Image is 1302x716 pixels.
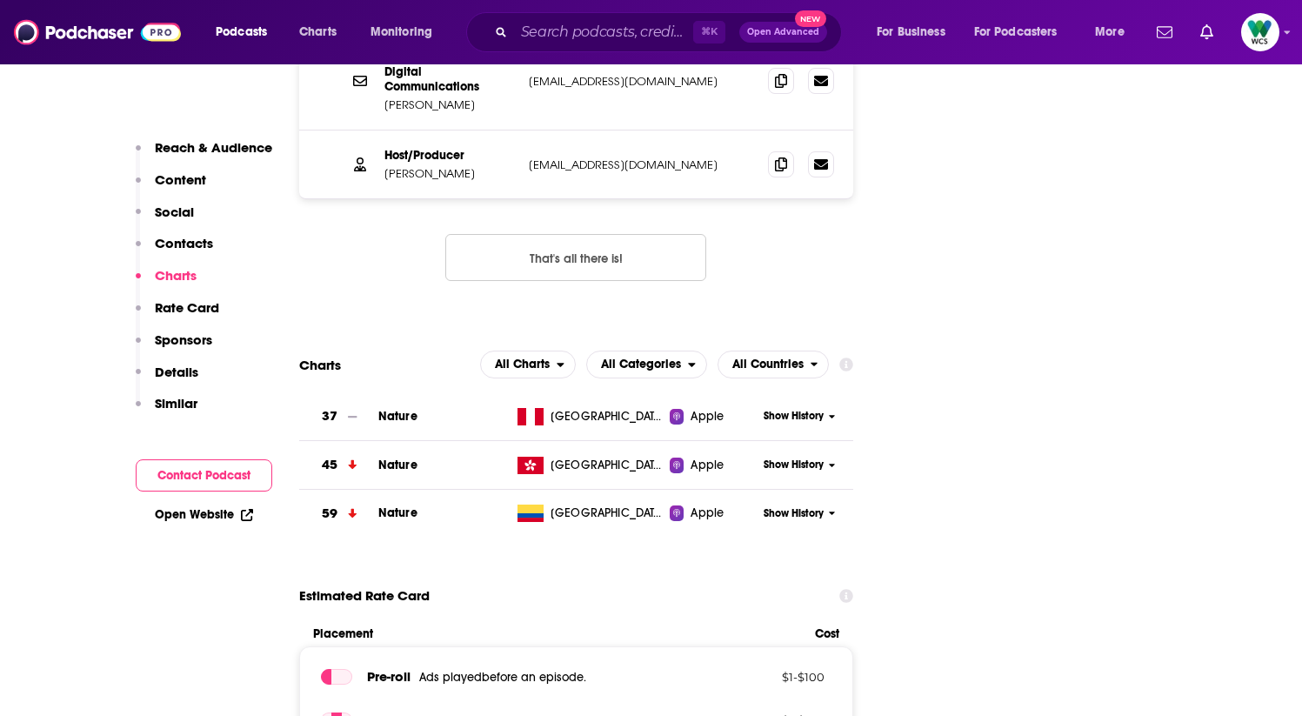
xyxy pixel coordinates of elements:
p: [EMAIL_ADDRESS][DOMAIN_NAME] [529,74,755,89]
a: Show notifications dropdown [1193,17,1220,47]
p: Content [155,171,206,188]
button: Sponsors [136,331,212,364]
p: Sponsors [155,331,212,348]
span: Show History [764,409,824,424]
p: Details [155,364,198,380]
a: Show notifications dropdown [1150,17,1179,47]
button: open menu [718,351,830,378]
a: [GEOGRAPHIC_DATA] [511,505,670,522]
button: Social [136,204,194,236]
button: open menu [204,18,290,46]
h2: Categories [586,351,707,378]
a: Apple [670,505,758,522]
a: [GEOGRAPHIC_DATA] [511,457,670,474]
input: Search podcasts, credits, & more... [514,18,693,46]
button: Similar [136,395,197,427]
span: Logged in as WCS_Newsroom [1241,13,1279,51]
span: Placement [313,626,801,641]
p: $ 1 - $ 100 [711,670,825,684]
button: open menu [865,18,967,46]
h2: Platforms [480,351,576,378]
p: Similar [155,395,197,412]
button: open menu [586,351,707,378]
span: Pre -roll [367,668,411,685]
span: All Charts [495,358,550,371]
span: Cost [815,626,839,641]
button: open menu [963,18,1083,46]
button: Show History [758,409,841,424]
span: For Business [877,20,945,44]
h3: 37 [322,406,337,426]
button: Contact Podcast [136,459,272,492]
p: Host/Producer [384,148,515,163]
span: Show History [764,506,824,521]
span: Open Advanced [747,28,819,37]
button: Contacts [136,235,213,267]
span: Apple [691,408,724,425]
a: [GEOGRAPHIC_DATA] [511,408,670,425]
a: Charts [288,18,347,46]
button: Show History [758,506,841,521]
p: Charts [155,267,197,284]
p: [PERSON_NAME] [384,166,515,181]
p: Social [155,204,194,220]
button: open menu [358,18,455,46]
span: Show History [764,458,824,472]
h2: Charts [299,357,341,373]
a: 37 [299,392,378,440]
h3: 45 [322,455,337,475]
div: Search podcasts, credits, & more... [483,12,858,52]
a: Nature [378,458,417,472]
button: open menu [1083,18,1146,46]
a: Nature [378,409,417,424]
button: Nothing here. [445,234,706,281]
a: Open Website [155,507,253,522]
span: ⌘ K [693,21,725,43]
img: User Profile [1241,13,1279,51]
span: For Podcasters [974,20,1058,44]
span: Charts [299,20,337,44]
a: 45 [299,441,378,489]
button: Rate Card [136,299,219,331]
a: Apple [670,457,758,474]
p: [PERSON_NAME] [384,97,515,112]
p: Rate Card [155,299,219,316]
button: Reach & Audience [136,139,272,171]
p: Reach & Audience [155,139,272,156]
button: Show History [758,458,841,472]
span: Apple [691,505,724,522]
span: Podcasts [216,20,267,44]
span: New [795,10,826,27]
p: Senior Manager Of Digital Communications [384,50,515,94]
button: Show profile menu [1241,13,1279,51]
span: More [1095,20,1125,44]
h2: Countries [718,351,830,378]
h3: 59 [322,504,337,524]
span: Apple [691,457,724,474]
span: Monitoring [371,20,432,44]
a: Apple [670,408,758,425]
span: Ads played before an episode . [419,670,586,685]
span: All Categories [601,358,681,371]
img: Podchaser - Follow, Share and Rate Podcasts [14,16,181,49]
span: Colombia [551,505,664,522]
a: 59 [299,490,378,538]
a: Nature [378,505,417,520]
button: Charts [136,267,197,299]
button: open menu [480,351,576,378]
span: Hong Kong [551,457,664,474]
span: Peru [551,408,664,425]
span: All Countries [732,358,804,371]
p: Contacts [155,235,213,251]
span: Estimated Rate Card [299,579,430,612]
button: Details [136,364,198,396]
button: Content [136,171,206,204]
p: [EMAIL_ADDRESS][DOMAIN_NAME] [529,157,755,172]
button: Open AdvancedNew [739,22,827,43]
